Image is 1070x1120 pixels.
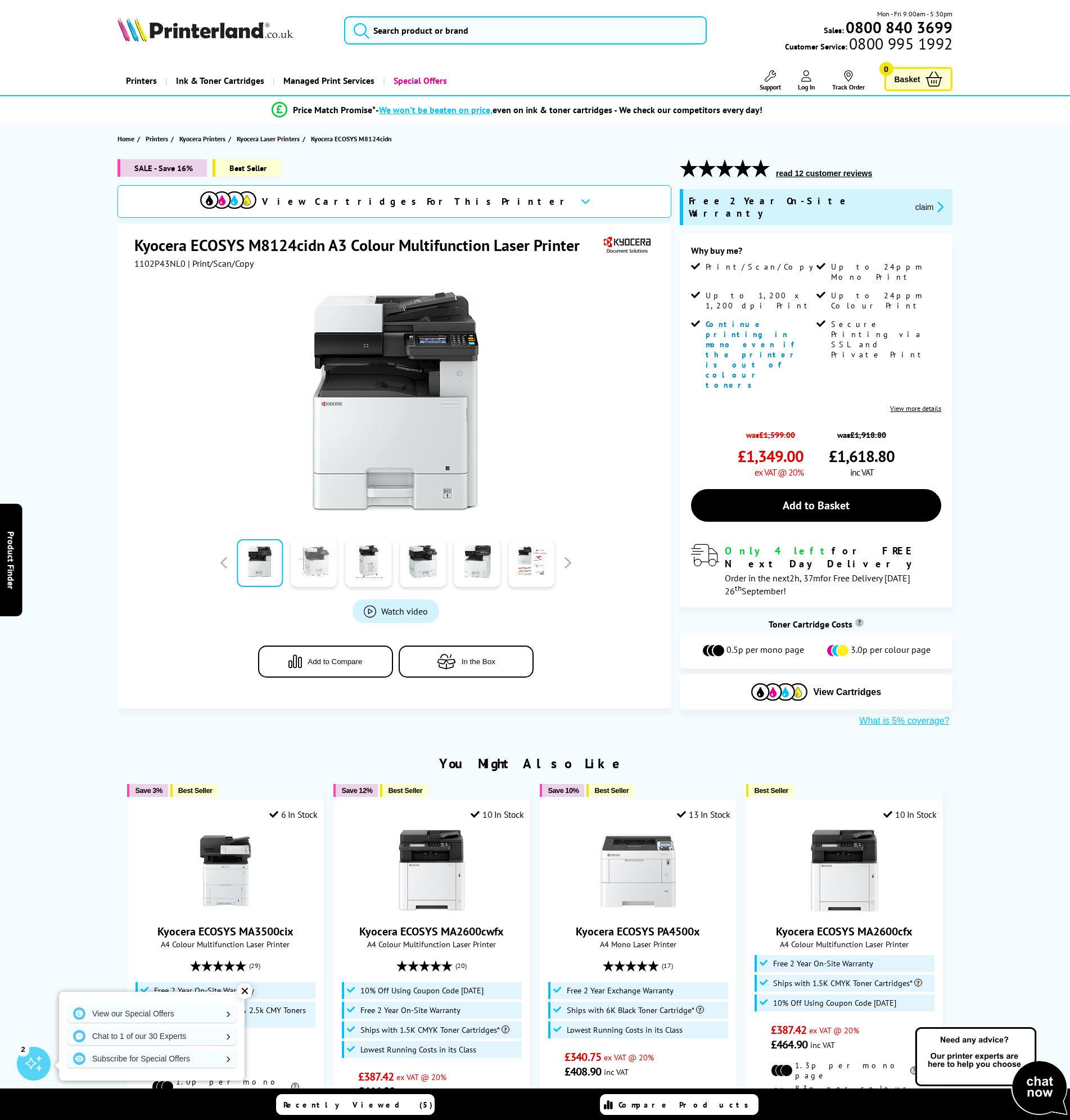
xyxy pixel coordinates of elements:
[604,1067,629,1077] span: inc VAT
[118,133,134,145] span: Home
[831,290,939,311] span: Up to 24ppm Colour Print
[176,66,264,95] span: Ink & Toner Cartridges
[146,133,168,145] span: Printers
[677,809,730,820] div: 13 In Stock
[759,429,795,440] strike: £1,599.00
[879,62,893,76] span: 0
[262,195,571,208] span: View Cartridges For This Printer
[802,904,887,915] a: Kyocera ECOSYS MA2600cfx
[746,784,794,797] button: Best Seller
[462,657,495,666] span: In the Box
[286,292,506,512] img: Kyocera ECOSYS M8124cidn
[680,619,952,630] div: Toner Cartridge Costs
[760,70,781,91] a: Support
[802,828,887,913] img: Kyocera ECOSYS MA2600cfx
[725,544,832,557] span: Only 4 left
[381,606,428,617] span: Watch video
[856,715,952,727] button: What is 5% coverage?
[165,66,273,95] a: Ink & Toner Cartridges
[604,1052,654,1063] span: ex VAT @ 20%
[829,424,895,440] span: was
[376,104,762,115] div: - even on ink & toner cartridges - We check our competitors every day!
[6,531,17,589] span: Product Finder
[726,644,804,657] span: 0.5p per mono page
[688,683,944,701] button: View Cartridges
[771,1060,918,1081] li: 1.3p per mono page
[183,904,268,915] a: Kyocera ECOSYS MA3500cix
[237,133,303,145] a: Kyocera Laser Printers
[771,1037,807,1052] span: £464.90
[895,71,920,87] span: Basket
[383,66,455,95] a: Special Offers
[850,467,874,478] span: inc VAT
[308,657,362,666] span: Add to Compare
[213,159,281,177] span: Best Seller
[576,924,700,939] a: Kyocera ECOSYS PA4500x
[471,809,523,820] div: 10 In Stock
[735,583,742,593] sup: th
[771,1023,806,1037] span: £387.42
[773,979,922,988] span: Ships with 1.5K CMYK Toner Cartridges*
[341,786,372,795] span: Save 12%
[776,924,913,939] a: Kyocera ECOSYS MA2600cfx
[798,70,815,91] a: Log In
[596,828,680,913] img: Kyocera ECOSYS PA4500x
[283,1100,433,1110] span: Recently Viewed (5)
[706,290,814,311] span: Up to 1,200 x 1,200 dpi Print
[188,258,254,269] span: | Print/Scan/Copy
[755,467,803,478] span: ex VAT @ 20%
[913,1025,1070,1118] img: Open Live Chat window
[360,986,484,995] span: 10% Off Using Coupon Code [DATE]
[601,235,653,256] img: Kyocera
[600,1094,759,1115] a: Compare Products
[594,786,629,795] span: Best Seller
[67,1005,236,1023] a: View our Special Offers
[773,168,875,178] button: read 12 customer reviews
[831,262,939,282] span: Up to 24ppm Mono Print
[276,1094,435,1115] a: Recently Viewed (5)
[118,159,207,177] span: SALE - Save 16%
[596,904,680,915] a: Kyocera ECOSYS PA4500x
[237,133,300,145] span: Kyocera Laser Printers
[738,424,803,440] span: was
[773,998,896,1007] span: 10% Off Using Coupon Code [DATE]
[134,258,186,269] span: 1102P43NL0
[847,38,952,49] span: 0800 995 1992
[17,1043,29,1055] div: 2
[754,786,788,795] span: Best Seller
[567,1025,683,1034] span: Lowest Running Costs in its Class
[118,66,165,95] a: Printers
[851,644,931,657] span: 3.0p per colour page
[183,828,268,913] img: Kyocera ECOSYS MA3500cix
[360,1025,509,1034] span: Ships with 1.5K CMYK Toner Cartridges*
[586,784,634,797] button: Best Seller
[725,572,910,597] span: Order in the next for Free Delivery [DATE] 26 September!
[706,319,800,390] span: Continue printing in mono even if the printer is out of colour toners
[809,1025,859,1036] span: ex VAT @ 20%
[67,1027,236,1045] a: Chat to 1 of our 30 Experts
[829,446,895,467] span: £1,618.80
[344,16,707,44] input: Search product or brand
[67,1050,236,1068] a: Subscribe for Special Offers
[91,100,944,120] li: modal_Promise
[157,924,294,939] a: Kyocera ECOSYS MA3500cix
[850,429,886,440] strike: £1,918.80
[691,544,941,596] div: modal_delivery
[360,1006,460,1015] span: Free 2 Year On-Site Warranty
[249,955,260,976] span: (29)
[565,1064,601,1079] span: £408.90
[546,939,730,949] span: A4 Mono Laser Printer
[798,83,815,91] span: Log In
[179,133,225,145] span: Kyocera Printers
[360,1045,476,1054] span: Lowest Running Costs in its Class
[771,1083,918,1104] li: 8.3p per colour page
[118,17,293,42] img: Printerland Logo
[133,939,317,949] span: A4 Colour Multifunction Laser Printer
[293,104,376,115] span: Price Match Promise*
[237,983,252,999] div: ✕
[359,924,504,939] a: Kyocera ECOSYS MA2600cwfx
[398,1086,422,1097] span: inc VAT
[565,1087,712,1108] li: 0.5p per mono page
[258,646,393,678] button: Add to Compare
